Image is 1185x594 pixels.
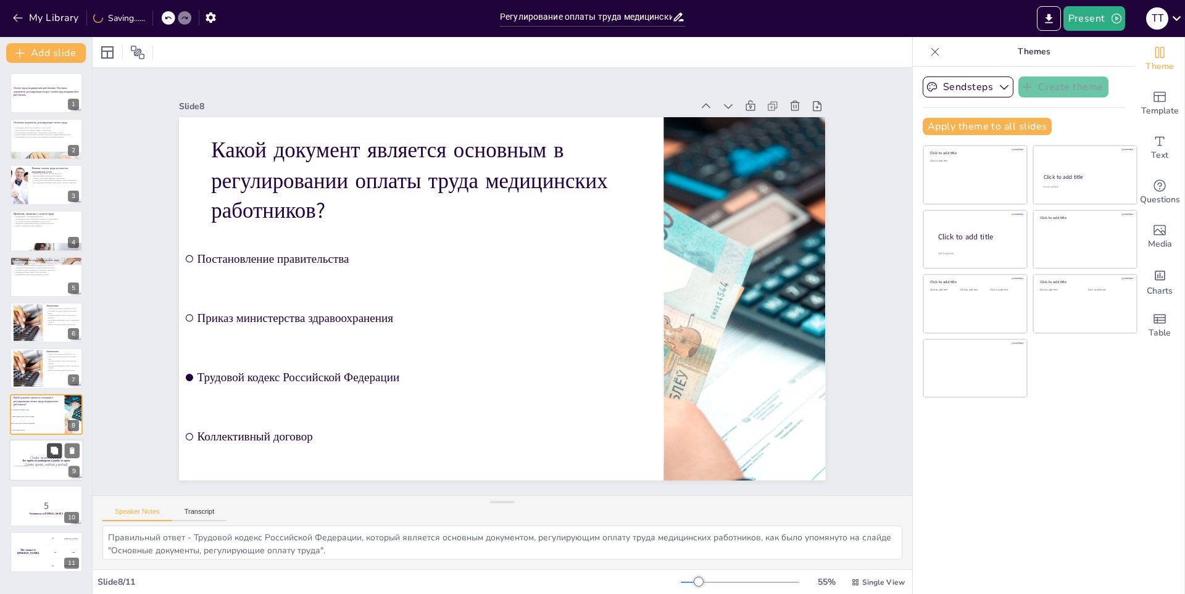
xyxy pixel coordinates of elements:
[68,328,79,339] div: 6
[1043,186,1125,189] div: Click to add text
[14,220,79,223] p: Отсутствие прозрачности вызывает недовольство
[10,118,83,159] div: 2
[1135,259,1184,303] div: Add charts and graphs
[1135,37,1184,81] div: Change the overall theme
[14,223,79,225] p: Необходим комплексный подход для решения проблем
[46,323,79,326] p: Важно учитывать мнение работников
[46,319,79,323] p: Качественная медицина требует адекватной оплаты
[1146,7,1168,30] div: T T
[46,304,79,308] p: Заключение
[46,308,79,310] p: Оплата труда влияет на качество услуг
[46,559,83,572] div: 300
[9,439,83,481] div: 9
[68,374,79,386] div: 7
[68,191,79,202] div: 3
[46,360,79,365] p: Решение проблем требует комплексного подхода
[46,356,79,360] p: Основные документы играют ключевую роль
[68,420,79,431] div: 8
[9,8,84,28] button: My Library
[14,131,79,133] p: Постановления правительства устанавливают специальные условия
[1018,76,1108,97] button: Create theme
[14,264,79,266] p: Установить единые тарифные сетки для всех регионов
[431,156,824,476] p: Какой документ является основным в регулировании оплаты труда медицинских работников?
[13,465,80,468] p: Русская пословица
[930,151,1018,155] div: Click to add title
[1040,279,1128,284] div: Click to add title
[64,512,79,523] div: 10
[64,558,79,569] div: 11
[14,499,79,513] p: 5
[862,577,905,587] span: Single View
[10,485,83,526] div: 10
[102,508,172,521] button: Speaker Notes
[69,466,80,477] div: 9
[31,181,79,184] p: Исследования показывают связь между оплатой и качеством
[1141,104,1179,118] span: Template
[500,8,672,26] input: Insert title
[14,266,79,269] p: Обеспечить своевременные выплаты заработной платы
[68,283,79,294] div: 5
[938,252,1016,255] div: Click to add body
[10,165,83,205] div: 3
[991,289,1018,292] div: Click to add text
[12,423,64,424] span: Трудовой кодекс Российской Федерации
[316,19,697,301] span: Трудовой кодекс Российской Федерации
[31,172,79,175] p: Оплата труда влияет на качество услуг
[14,258,79,262] p: Рекомендации по улучшению оплаты труда
[31,175,79,177] p: Высокая зарплата повышает мотивацию
[14,218,79,221] p: Задержки в выплатах негативно сказываются на работниках
[10,302,83,343] div: 6
[945,37,1123,67] p: Themes
[14,129,79,131] p: Трудовой кодекс определяет общие условия труда
[938,231,1017,242] div: Click to add title
[6,43,86,63] button: Add slide
[14,225,79,228] p: Важно учитывать мнение работников
[10,394,83,435] div: 8
[68,237,79,248] div: 4
[14,271,79,273] p: Внедрить дополнительные льготы и бонусы
[10,257,83,297] div: 5
[68,145,79,156] div: 2
[386,115,767,397] span: Постановление правительства
[102,526,902,559] textarea: Правильный ответ - Трудовой кодекс Российской Федерации, который является основным документом, ре...
[14,136,79,138] p: Справедливая система оплаты труда важна для привлечения кадров
[65,443,80,458] button: Delete Slide
[98,576,681,588] div: Slide 8 / 11
[30,511,63,514] strong: Готовьтесь к [PERSON_NAME]!
[12,416,64,417] span: Приказ министерства здравоохранения
[1135,126,1184,170] div: Add text boxes
[47,443,62,458] button: Duplicate Slide
[46,545,83,559] div: 200
[72,551,75,553] div: Jaap
[960,289,988,292] div: Click to add text
[1135,303,1184,348] div: Add a table
[12,409,64,410] span: Постановление правительства
[1063,6,1125,31] button: Present
[14,133,79,136] p: Приказы министерства здравоохранения регулируют специфические вопросы
[812,576,841,588] div: 55 %
[1135,81,1184,126] div: Add ready made slides
[1148,237,1172,251] span: Media
[10,549,46,555] h4: The winner is [PERSON_NAME]
[1044,173,1126,181] div: Click to add title
[10,348,83,389] div: 7
[46,353,79,356] p: Оплата труда влияет на качество услуг
[46,315,79,319] p: Решение проблем требует комплексного подхода
[14,216,79,218] p: Неравномерное распределение зарплат
[351,67,731,349] span: Приказ министерства здравоохранения
[923,118,1052,135] button: Apply theme to all slides
[1149,326,1171,340] span: Table
[930,160,1018,163] div: Click to add text
[68,99,79,110] div: 1
[46,532,83,545] div: 100
[13,463,80,468] p: [Todo: quote_author_symbol]
[98,43,117,62] div: Layout
[14,396,61,406] p: Какой документ является основным в регулировании оплаты труда медицинских работников?
[31,167,79,173] p: Влияние оплаты труда на качество медицинских услуг
[46,350,79,354] p: Заключение
[1037,6,1061,31] button: Export to PowerPoint
[923,76,1013,97] button: Sendsteps
[1140,193,1180,207] span: Questions
[1151,149,1168,162] span: Text
[46,310,79,314] p: Основные документы играют ключевую роль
